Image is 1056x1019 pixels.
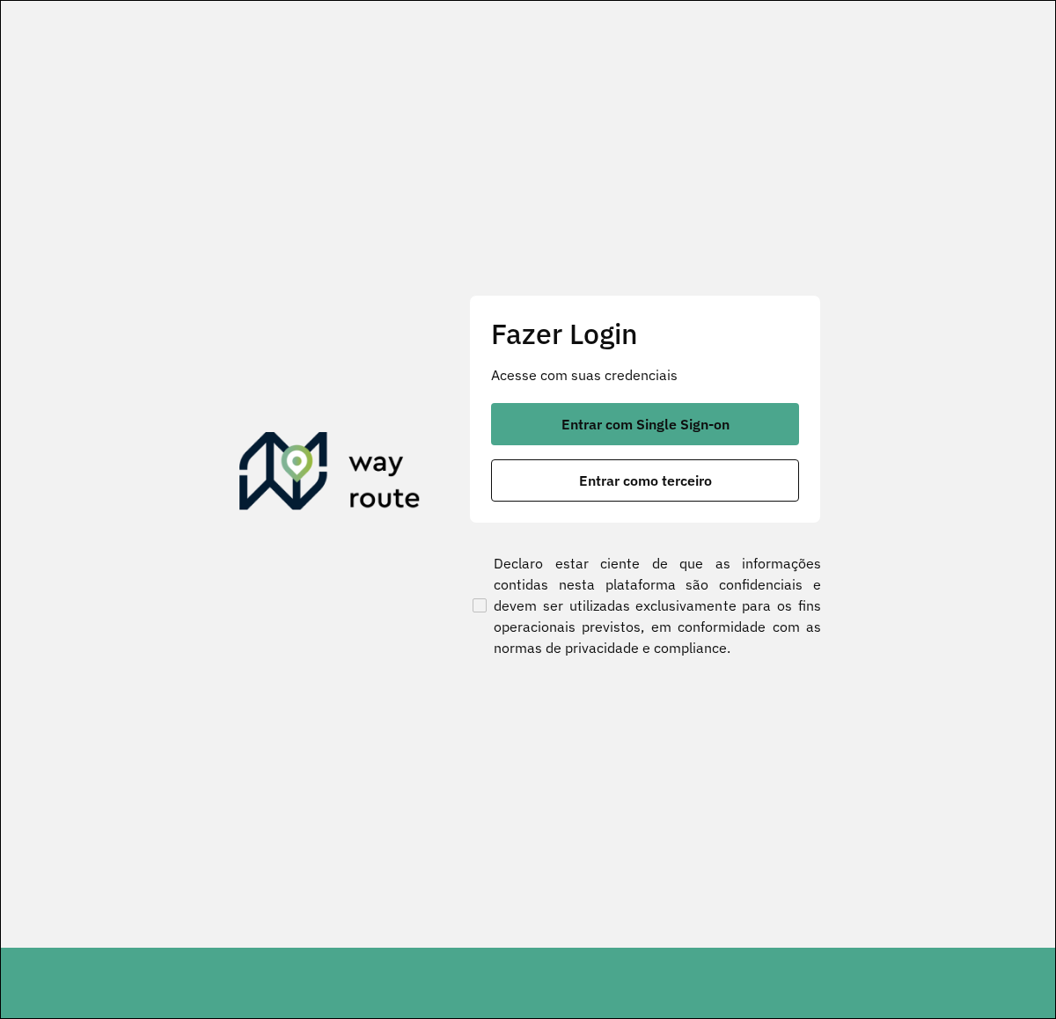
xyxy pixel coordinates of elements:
[491,403,799,445] button: button
[491,364,799,385] p: Acesse com suas credenciais
[579,473,712,488] span: Entrar como terceiro
[561,417,730,431] span: Entrar com Single Sign-on
[469,553,821,658] label: Declaro estar ciente de que as informações contidas nesta plataforma são confidenciais e devem se...
[491,459,799,502] button: button
[491,317,799,350] h2: Fazer Login
[239,432,421,517] img: Roteirizador AmbevTech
